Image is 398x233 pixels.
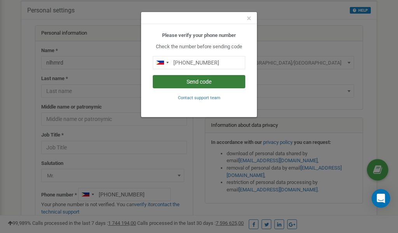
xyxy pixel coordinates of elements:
[153,56,245,69] input: 0905 123 4567
[372,189,390,208] div: Open Intercom Messenger
[153,75,245,88] button: Send code
[178,95,220,100] a: Contact support team
[153,43,245,51] p: Check the number before sending code
[247,14,251,23] button: Close
[153,56,171,69] div: Telephone country code
[247,14,251,23] span: ×
[162,32,236,38] b: Please verify your phone number
[178,95,220,100] small: Contact support team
